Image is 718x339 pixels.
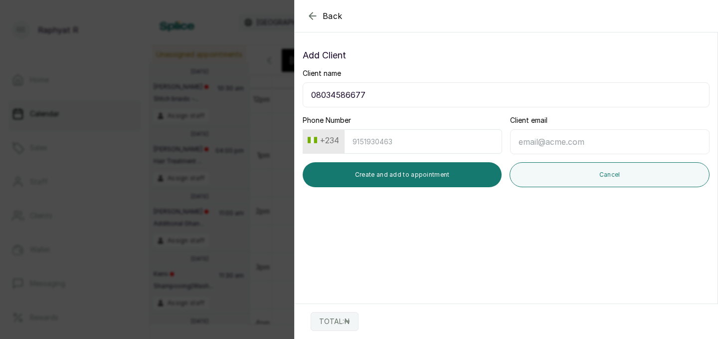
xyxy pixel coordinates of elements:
[303,82,710,107] input: Enter client name
[319,317,350,327] p: TOTAL: ₦
[344,129,502,154] input: 9151930463
[303,162,502,187] button: Create and add to appointment
[510,115,547,125] label: Client email
[510,129,710,154] input: email@acme.com
[304,132,343,148] button: +234
[510,162,710,187] button: Cancel
[303,48,710,62] p: Add Client
[323,10,343,22] span: Back
[303,68,341,78] label: Client name
[303,115,351,125] label: Phone Number
[307,10,343,22] button: Back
